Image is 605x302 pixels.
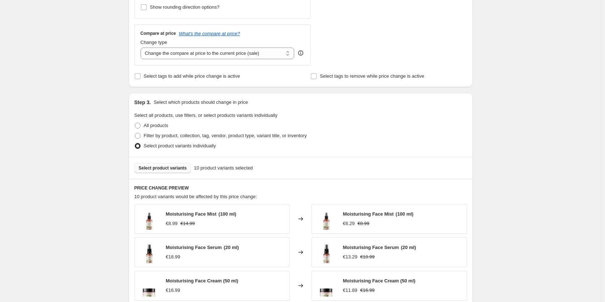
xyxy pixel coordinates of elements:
div: €13.29 [343,253,358,261]
span: Moisturising Face Serum (20 ml) [343,245,416,250]
button: Select product variants [134,163,191,173]
span: Select tags to add while price change is active [144,73,240,79]
span: Change type [141,40,167,45]
span: Moisturising Face Serum (20 ml) [166,245,239,250]
span: All products [144,123,168,128]
div: €16.99 [166,287,180,294]
strike: €14.99 [180,220,195,227]
span: 10 product variants would be affected by this price change: [134,194,257,199]
span: Moisturising Face Cream (50 ml) [343,278,416,283]
h2: Step 3. [134,99,151,106]
strike: €18.99 [360,253,375,261]
img: Moisturising_Face_Serum_80x.png [316,241,337,263]
img: Moisturising_Face_Cream_80x.png [138,275,160,297]
div: €6.29 [343,220,355,227]
span: 10 product variants selected [194,164,253,172]
img: Moisturising_Face_Serum_80x.png [138,241,160,263]
strike: €16.99 [360,287,375,294]
span: Show rounding direction options? [150,4,220,10]
h3: Compare at price [141,30,176,36]
strike: €8.99 [358,220,370,227]
span: Moisturising Face Mist (100 ml) [343,211,414,217]
span: Select product variants [139,165,187,171]
div: €8.99 [166,220,178,227]
div: help [297,49,304,57]
div: €11.89 [343,287,358,294]
span: Moisturising Face Cream (50 ml) [166,278,238,283]
div: €18.99 [166,253,180,261]
img: Moisturising_Face_Mist_80x.png [316,208,337,230]
img: Moisturising_Face_Cream_80x.png [316,275,337,297]
span: Select product variants individually [144,143,216,148]
p: Select which products should change in price [154,99,248,106]
span: Moisturising Face Mist (100 ml) [166,211,237,217]
img: Moisturising_Face_Mist_80x.png [138,208,160,230]
span: Select tags to remove while price change is active [320,73,424,79]
span: Select all products, use filters, or select products variants individually [134,113,278,118]
button: What's the compare at price? [179,31,240,36]
h6: PRICE CHANGE PREVIEW [134,185,467,191]
span: Filter by product, collection, tag, vendor, product type, variant title, or inventory [144,133,307,138]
